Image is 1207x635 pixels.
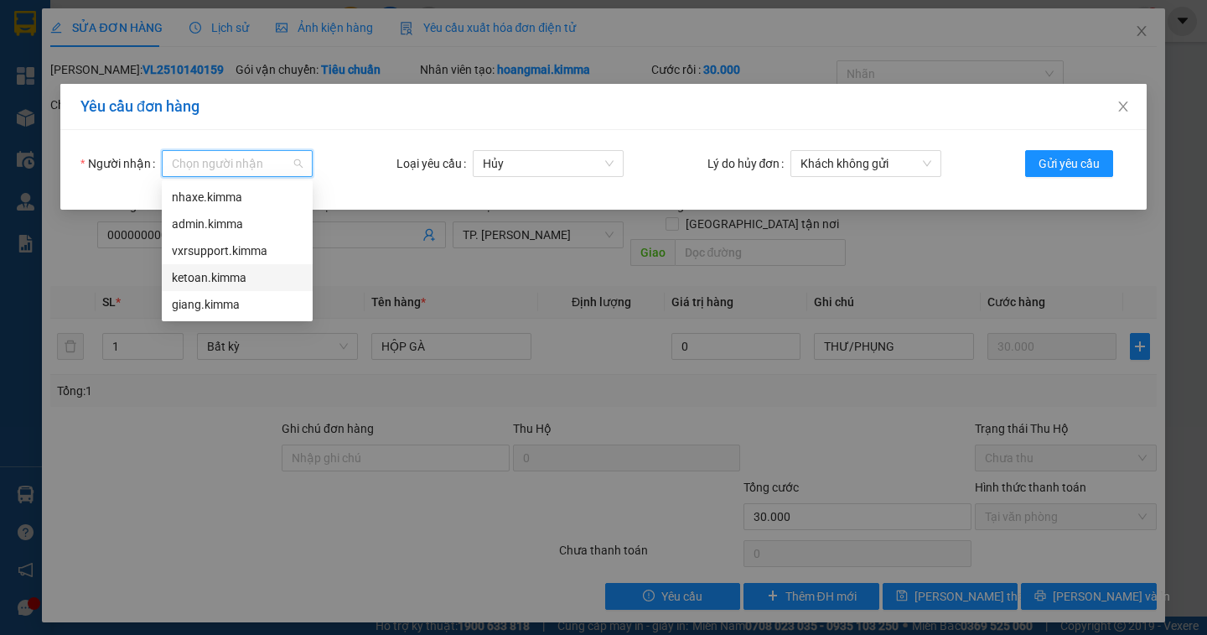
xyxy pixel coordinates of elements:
[396,150,473,177] label: Loại yêu cầu
[143,75,277,98] div: 0812898912
[172,215,303,233] div: admin.kimma
[14,95,132,118] div: 0353686286
[1100,84,1147,131] button: Close
[143,14,277,55] div: TP. [PERSON_NAME]
[14,16,40,34] span: Gửi:
[143,55,277,75] div: [PERSON_NAME]
[162,264,313,291] div: ketoan.kimma
[172,188,303,206] div: nhaxe.kimma
[162,237,313,264] div: vxrsupport.kimma
[1039,154,1100,173] span: Gửi yêu cầu
[800,151,931,176] span: Khách không gửi
[162,211,313,237] div: admin.kimma
[14,34,132,95] div: BÁN LẺ KHÔNG GIAO HOÁ ĐƠN
[172,151,291,176] input: Người nhận
[483,151,614,176] span: Hủy
[1025,150,1113,177] button: Gửi yêu cầu
[162,184,313,211] div: nhaxe.kimma
[707,150,791,177] label: Lý do hủy đơn
[1116,100,1130,113] span: close
[14,14,132,34] div: Vĩnh Long
[172,295,303,314] div: giang.kimma
[172,268,303,287] div: ketoan.kimma
[172,242,303,260] div: vxrsupport.kimma
[80,97,1127,116] div: Yêu cầu đơn hàng
[162,291,313,318] div: giang.kimma
[80,150,162,177] label: Người nhận
[143,16,184,34] span: Nhận:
